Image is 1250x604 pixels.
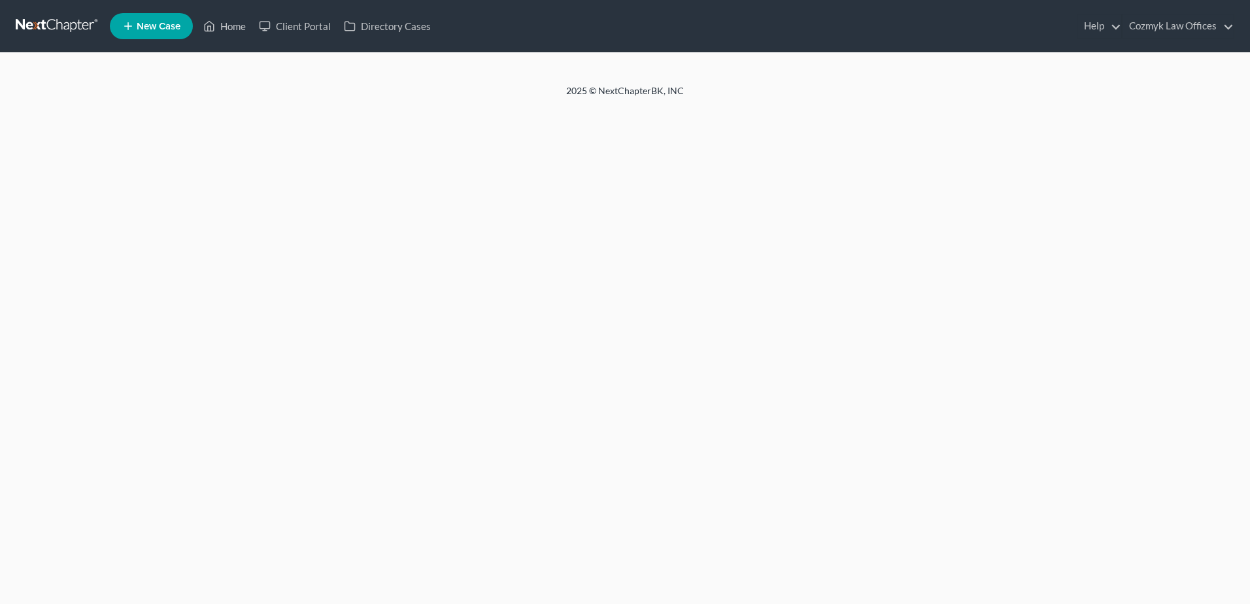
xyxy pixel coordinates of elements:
[337,14,437,38] a: Directory Cases
[1077,14,1121,38] a: Help
[252,14,337,38] a: Client Portal
[110,13,193,39] new-legal-case-button: New Case
[197,14,252,38] a: Home
[252,84,998,108] div: 2025 © NextChapterBK, INC
[1123,14,1234,38] a: Cozmyk Law Offices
